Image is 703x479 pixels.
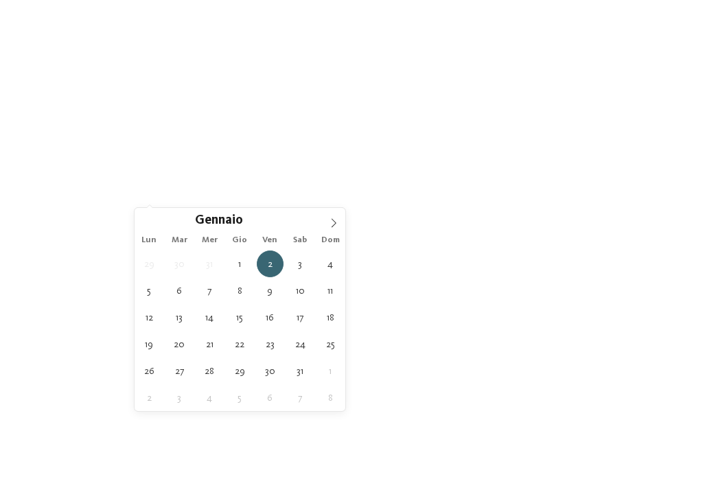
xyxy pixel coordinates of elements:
[609,191,636,201] span: filtra
[257,304,284,331] span: Gennaio 16, 2026
[166,331,193,358] span: Gennaio 20, 2026
[257,331,284,358] span: Gennaio 23, 2026
[49,191,113,201] span: [DATE]
[315,236,345,245] span: Dom
[661,233,665,247] span: /
[317,384,344,411] span: Febbraio 8, 2026
[216,121,487,141] span: [PERSON_NAME] ora senza impegno!
[166,358,193,384] span: Gennaio 27, 2026
[634,14,703,48] img: Familienhotels Südtirol
[196,331,223,358] span: Gennaio 21, 2026
[136,250,163,277] span: Dicembre 29, 2025
[317,331,344,358] span: Gennaio 25, 2026
[136,304,163,331] span: Gennaio 12, 2026
[194,236,224,245] span: Mer
[287,250,314,277] span: Gennaio 3, 2026
[257,277,284,304] span: Gennaio 9, 2026
[196,277,223,304] span: Gennaio 7, 2026
[287,384,314,411] span: Febbraio 7, 2026
[317,277,344,304] span: Gennaio 11, 2026
[317,304,344,331] span: Gennaio 18, 2026
[152,191,216,201] span: [DATE]
[41,447,163,456] span: Merano e dintorni – Cermes
[135,236,165,245] span: Lun
[224,236,255,245] span: Gio
[389,68,493,79] a: [GEOGRAPHIC_DATA]
[227,277,253,304] span: Gennaio 8, 2026
[195,215,243,228] span: Gennaio
[257,250,284,277] span: Gennaio 2, 2026
[227,331,253,358] span: Gennaio 22, 2026
[196,384,223,411] span: Febbraio 4, 2026
[254,191,319,201] span: Regione
[285,236,315,245] span: Sab
[136,358,163,384] span: Gennaio 26, 2026
[196,304,223,331] span: Gennaio 14, 2026
[164,236,194,245] span: Mar
[287,277,314,304] span: Gennaio 10, 2026
[287,304,314,331] span: Gennaio 17, 2026
[227,304,253,331] span: Gennaio 15, 2026
[166,277,193,304] span: Gennaio 6, 2026
[651,233,661,247] span: 27
[287,358,314,384] span: Gennaio 31, 2026
[227,250,253,277] span: Gennaio 1, 2026
[459,191,524,201] span: Family Experiences
[255,236,285,245] span: Ven
[372,447,584,456] span: Merano e dintorni – [GEOGRAPHIC_DATA]/Parcines
[166,384,193,411] span: Febbraio 3, 2026
[138,23,565,38] span: Gli esperti delle vacanze nella natura dai momenti indimenticabili
[257,358,284,384] span: Gennaio 30, 2026
[196,358,223,384] span: Gennaio 28, 2026
[257,384,284,411] span: Febbraio 6, 2026
[357,191,422,201] span: I miei desideri
[387,52,457,63] a: criteri di qualità
[668,25,690,37] span: Menu
[136,331,163,358] span: Gennaio 19, 2026
[287,331,314,358] span: Gennaio 24, 2026
[243,213,288,227] input: Year
[136,384,163,411] span: Febbraio 2, 2026
[41,52,106,63] a: Familienhotels
[196,250,223,277] span: Dicembre 31, 2025
[317,358,344,384] span: Febbraio 1, 2026
[665,233,676,247] span: 27
[166,304,193,331] span: Gennaio 13, 2026
[227,358,253,384] span: Gennaio 29, 2026
[166,250,193,277] span: Dicembre 30, 2025
[136,277,163,304] span: Gennaio 5, 2026
[317,250,344,277] span: Gennaio 4, 2026
[27,50,676,81] p: I si differenziano l’uno dall’altro ma tutti garantiscono gli stessi . Trovate l’hotel per famigl...
[227,384,253,411] span: Febbraio 5, 2026
[291,143,412,155] span: Ai vostri hotel preferiti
